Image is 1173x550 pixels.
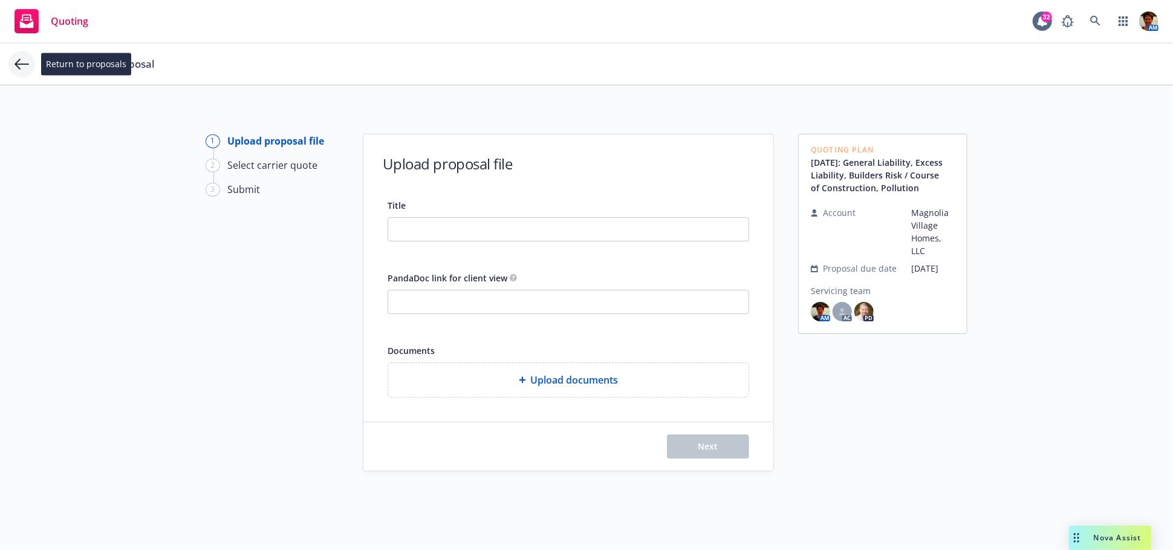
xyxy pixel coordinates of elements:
[911,262,955,275] span: [DATE]
[811,302,830,321] img: photo
[811,156,955,194] a: [DATE]: General Liability, Excess Liability, Builders Risk / Course of Construction, Pollution
[227,134,324,148] div: Upload proposal file
[227,182,260,197] div: Submit
[1056,9,1080,33] a: Report a Bug
[206,183,220,197] div: 3
[388,362,749,398] div: Upload documents
[1111,9,1136,33] a: Switch app
[206,159,220,172] div: 2
[854,302,874,321] span: photoPD
[388,272,507,284] span: PandaDoc link for client view
[833,302,852,321] span: AC
[46,57,126,70] span: Return to proposals
[811,284,955,297] span: Servicing team
[227,158,317,172] div: Select carrier quote
[1069,526,1151,550] button: Nova Assist
[698,440,718,452] span: Next
[1041,11,1052,22] div: 32
[911,206,955,257] span: Magnolia Village Homes, LLC
[811,146,955,154] span: Quoting Plan
[1094,532,1142,543] span: Nova Assist
[531,373,619,387] span: Upload documents
[1139,11,1158,31] img: photo
[823,262,897,275] span: Proposal due date
[811,302,830,321] span: photoAM
[854,302,874,321] img: photo
[823,206,856,219] span: Account
[383,154,512,174] h1: Upload proposal file
[388,345,435,356] span: Documents
[206,134,220,148] div: 1
[388,200,406,211] span: Title
[10,4,93,38] a: Quoting
[51,16,88,26] span: Quoting
[1084,9,1108,33] a: Search
[1069,526,1084,550] div: Drag to move
[667,434,749,459] button: Next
